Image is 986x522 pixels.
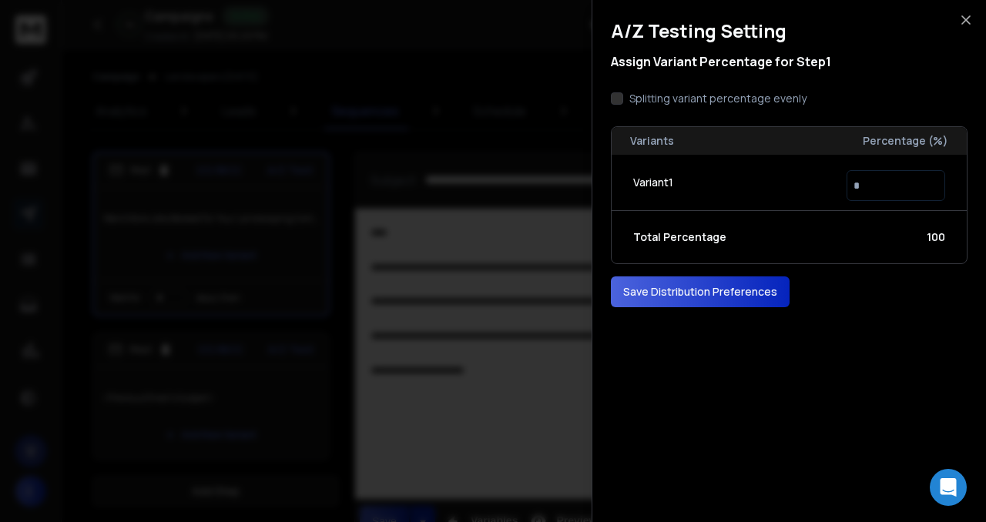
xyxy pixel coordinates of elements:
label: Variant 1 [633,177,673,188]
p: Splitting variant percentage evenly [629,91,807,106]
p: Variants [630,133,674,149]
p: 100 [927,229,945,245]
h3: Assign Variant Percentage for Step 1 [611,52,968,71]
p: Percentage (%) [863,133,948,149]
button: Save Distribution Preferences [611,276,790,307]
p: Total Percentage [633,229,726,245]
h1: A/Z Testing Setting [611,18,968,43]
div: Open Intercom Messenger [930,469,967,506]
